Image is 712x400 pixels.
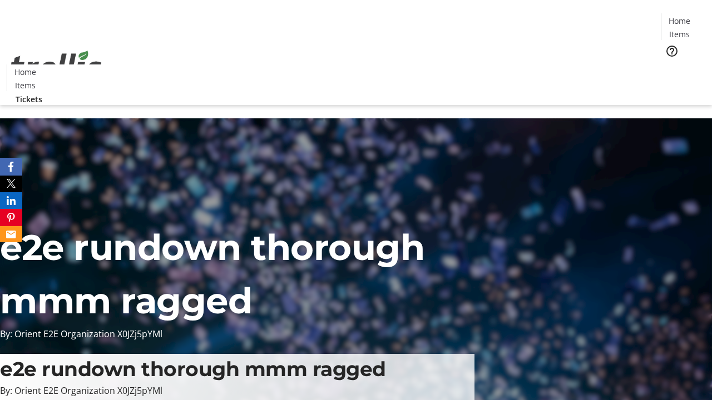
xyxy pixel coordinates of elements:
[669,28,690,40] span: Items
[661,64,705,76] a: Tickets
[7,93,51,105] a: Tickets
[16,93,42,105] span: Tickets
[7,66,43,78] a: Home
[670,64,696,76] span: Tickets
[7,79,43,91] a: Items
[669,15,690,27] span: Home
[661,15,697,27] a: Home
[661,40,683,62] button: Help
[15,79,36,91] span: Items
[7,38,106,94] img: Orient E2E Organization X0JZj5pYMl's Logo
[661,28,697,40] a: Items
[14,66,36,78] span: Home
